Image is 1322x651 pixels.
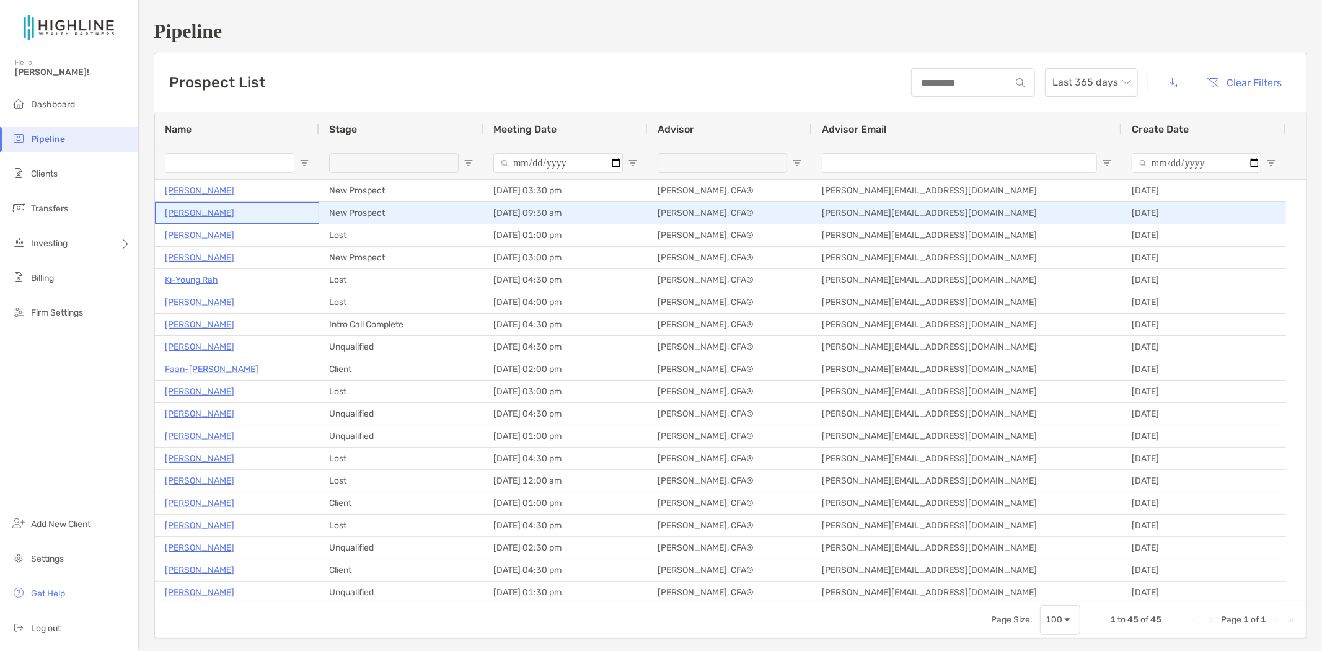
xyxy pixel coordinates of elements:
p: [PERSON_NAME] [165,562,234,578]
div: [DATE] 04:00 pm [483,291,648,313]
div: [DATE] [1122,336,1286,358]
div: Unqualified [319,403,483,425]
div: 100 [1046,614,1062,625]
p: Faan-[PERSON_NAME] [165,361,258,377]
span: Billing [31,273,54,283]
div: [DATE] 09:30 am [483,202,648,224]
div: [PERSON_NAME], CFA® [648,448,812,469]
p: [PERSON_NAME] [165,205,234,221]
span: Firm Settings [31,308,83,318]
div: [DATE] 04:30 pm [483,515,648,536]
div: [PERSON_NAME], CFA® [648,358,812,380]
img: dashboard icon [11,96,26,111]
img: settings icon [11,551,26,565]
div: Lost [319,269,483,291]
div: [PERSON_NAME][EMAIL_ADDRESS][DOMAIN_NAME] [812,515,1122,536]
div: [DATE] 04:30 pm [483,559,648,581]
div: Lost [319,381,483,402]
div: Unqualified [319,336,483,358]
span: 1 [1110,614,1116,625]
div: [PERSON_NAME][EMAIL_ADDRESS][DOMAIN_NAME] [812,425,1122,447]
div: [PERSON_NAME][EMAIL_ADDRESS][DOMAIN_NAME] [812,559,1122,581]
div: [PERSON_NAME], CFA® [648,537,812,559]
div: First Page [1191,615,1201,625]
span: [PERSON_NAME]! [15,67,131,77]
button: Open Filter Menu [464,158,474,168]
div: [DATE] 03:00 pm [483,247,648,268]
a: [PERSON_NAME] [165,473,234,489]
div: [PERSON_NAME][EMAIL_ADDRESS][DOMAIN_NAME] [812,269,1122,291]
div: [DATE] 02:30 pm [483,537,648,559]
h1: Pipeline [154,20,1307,43]
span: Clients [31,169,58,179]
p: [PERSON_NAME] [165,428,234,444]
div: [DATE] [1122,247,1286,268]
div: [PERSON_NAME], CFA® [648,202,812,224]
div: [PERSON_NAME], CFA® [648,336,812,358]
a: [PERSON_NAME] [165,384,234,399]
img: Zoe Logo [15,5,123,50]
div: [PERSON_NAME][EMAIL_ADDRESS][DOMAIN_NAME] [812,202,1122,224]
div: [PERSON_NAME], CFA® [648,470,812,492]
div: Unqualified [319,582,483,603]
div: [PERSON_NAME], CFA® [648,582,812,603]
div: Last Page [1286,615,1296,625]
div: [DATE] 01:00 pm [483,224,648,246]
span: 45 [1127,614,1139,625]
img: input icon [1016,78,1025,87]
span: Name [165,123,192,135]
div: [DATE] [1122,381,1286,402]
p: [PERSON_NAME] [165,183,234,198]
button: Open Filter Menu [1266,158,1276,168]
a: [PERSON_NAME] [165,518,234,533]
div: [DATE] [1122,425,1286,447]
div: [DATE] 03:00 pm [483,381,648,402]
a: [PERSON_NAME] [165,317,234,332]
button: Clear Filters [1197,69,1292,96]
div: [PERSON_NAME], CFA® [648,425,812,447]
div: Lost [319,291,483,313]
div: Client [319,559,483,581]
img: firm-settings icon [11,304,26,319]
span: to [1117,614,1126,625]
button: Open Filter Menu [299,158,309,168]
input: Advisor Email Filter Input [822,153,1097,173]
span: Get Help [31,588,65,599]
span: Settings [31,554,64,564]
span: Advisor [658,123,694,135]
a: [PERSON_NAME] [165,339,234,355]
div: [PERSON_NAME][EMAIL_ADDRESS][DOMAIN_NAME] [812,537,1122,559]
div: [PERSON_NAME][EMAIL_ADDRESS][DOMAIN_NAME] [812,582,1122,603]
div: New Prospect [319,247,483,268]
div: Lost [319,515,483,536]
div: [PERSON_NAME], CFA® [648,180,812,201]
div: [PERSON_NAME][EMAIL_ADDRESS][DOMAIN_NAME] [812,291,1122,313]
button: Open Filter Menu [1102,158,1112,168]
div: [PERSON_NAME], CFA® [648,247,812,268]
div: [PERSON_NAME], CFA® [648,291,812,313]
a: [PERSON_NAME] [165,294,234,310]
div: [PERSON_NAME][EMAIL_ADDRESS][DOMAIN_NAME] [812,381,1122,402]
div: [DATE] 04:30 pm [483,314,648,335]
div: [DATE] [1122,291,1286,313]
div: [PERSON_NAME], CFA® [648,224,812,246]
div: [DATE] 04:30 pm [483,336,648,358]
div: [DATE] 04:30 pm [483,448,648,469]
div: Lost [319,470,483,492]
div: [DATE] 01:00 pm [483,425,648,447]
img: transfers icon [11,200,26,215]
span: of [1251,614,1259,625]
a: [PERSON_NAME] [165,495,234,511]
a: Ki-Young Rah [165,272,218,288]
div: Page Size [1040,605,1080,635]
div: [DATE] 04:30 pm [483,403,648,425]
a: [PERSON_NAME] [165,406,234,422]
span: of [1140,614,1148,625]
h3: Prospect List [169,74,265,91]
div: [PERSON_NAME], CFA® [648,492,812,514]
span: Investing [31,238,68,249]
span: Add New Client [31,519,90,529]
